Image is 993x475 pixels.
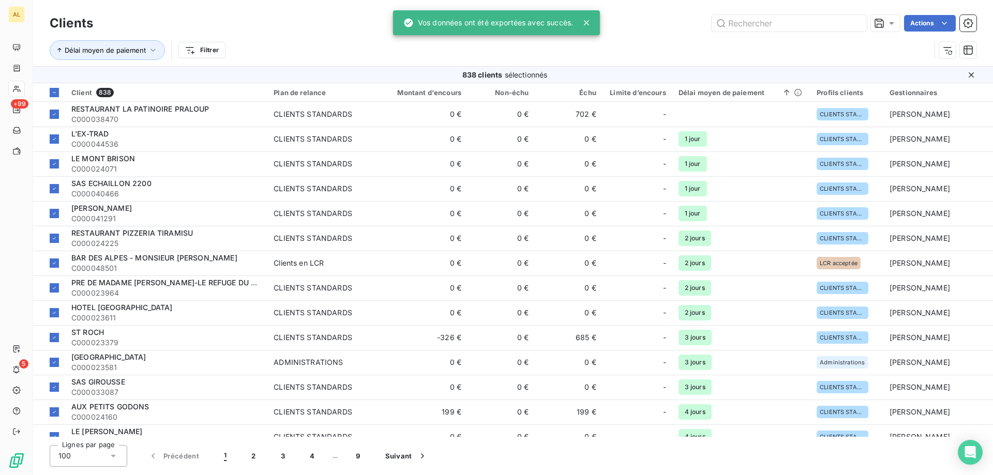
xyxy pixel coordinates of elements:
div: CLIENTS STANDARDS [274,432,352,442]
span: Client [71,88,92,97]
span: - [663,308,666,318]
span: Délai moyen de paiement [65,46,146,54]
span: [PERSON_NAME] [890,134,950,143]
span: 1 jour [679,131,707,147]
span: [PERSON_NAME] [890,234,950,242]
span: [PERSON_NAME] [890,358,950,366]
span: C000041291 [71,213,261,224]
span: - [663,134,666,144]
span: LE [PERSON_NAME] [71,427,142,436]
td: 0 € [468,251,535,275]
div: Échu [541,88,596,97]
div: Profils clients [817,88,877,97]
div: CLIENTS STANDARDS [274,208,352,219]
span: CLIENTS STANDARDS [820,161,865,167]
span: - [663,283,666,293]
td: 199 € [377,400,468,424]
span: CLIENTS STANDARDS [820,210,865,217]
span: RESTAURANT LA PATINOIRE PRALOUP [71,104,209,113]
div: CLIENTS STANDARDS [274,332,352,343]
td: 0 € [535,251,602,275]
button: Filtrer [178,42,225,58]
span: - [663,407,666,417]
td: 0 € [535,424,602,449]
span: [PERSON_NAME] [890,382,950,391]
span: AUX PETITS GODONS [71,402,149,411]
div: Non-échu [474,88,529,97]
td: -326 € [377,325,468,350]
td: 0 € [535,226,602,251]
td: 0 € [535,350,602,375]
span: CLIENTS STANDARDS [820,409,865,415]
span: C000023964 [71,288,261,298]
span: [PERSON_NAME] [890,283,950,292]
td: 0 € [377,151,468,176]
img: Logo LeanPay [8,452,25,469]
span: 1 jour [679,206,707,221]
td: 0 € [535,275,602,300]
span: 3 jours [679,379,712,395]
div: CLIENTS STANDARDS [274,233,352,243]
td: 0 € [535,300,602,325]
td: 0 € [468,350,535,375]
span: CLIENTS STANDARDS [820,111,865,117]
div: Montant d'encours [383,88,461,97]
button: Délai moyen de paiement [50,40,165,60]
span: 2 jours [679,305,711,320]
td: 0 € [468,325,535,350]
div: CLIENTS STANDARDS [274,183,352,194]
div: CLIENTS STANDARDS [274,382,352,392]
span: … [327,448,343,464]
span: 100 [58,451,71,461]
div: Délai moyen de paiement [679,88,804,97]
span: CLIENTS STANDARDS [820,310,865,316]
span: CLIENTS STANDARDS [820,434,865,440]
span: [PERSON_NAME] [890,184,950,193]
div: CLIENTS STANDARDS [274,308,352,318]
h3: Clients [50,14,93,33]
span: - [663,382,666,392]
span: C000044536 [71,139,261,149]
div: CLIENTS STANDARDS [274,109,352,119]
td: 0 € [377,424,468,449]
span: 1 jour [679,181,707,196]
span: HOTEL [GEOGRAPHIC_DATA] [71,303,172,312]
span: CLIENTS STANDARDS [820,186,865,192]
div: Plan de relance [274,88,371,97]
div: CLIENTS STANDARDS [274,134,352,144]
div: Gestionnaires [890,88,987,97]
span: 2 jours [679,231,711,246]
button: 9 [343,445,372,467]
span: - [663,159,666,169]
span: - [663,183,666,194]
span: - [663,109,666,119]
span: 4 jours [679,404,712,420]
td: 0 € [468,375,535,400]
td: 0 € [468,151,535,176]
td: 0 € [377,176,468,201]
span: C000040466 [71,189,261,199]
td: 0 € [377,102,468,127]
div: Open Intercom Messenger [958,440,983,465]
div: CLIENTS STANDARDS [274,407,352,417]
span: [PERSON_NAME] [890,333,950,342]
span: RESTAURANT PIZZERIA TIRAMISU [71,228,193,237]
span: 1 [224,451,227,461]
span: CLIENTS STANDARDS [820,334,865,341]
td: 685 € [535,325,602,350]
td: 0 € [377,350,468,375]
span: LCR acceptée [820,260,857,266]
td: 0 € [377,127,468,151]
span: [PERSON_NAME] [890,159,950,168]
span: 3 jours [679,355,712,370]
span: CLIENTS STANDARDS [820,235,865,241]
span: 2 jours [679,255,711,271]
button: 3 [268,445,297,467]
div: ADMINISTRATIONS [274,357,343,367]
td: 0 € [535,375,602,400]
span: CLIENTS STANDARDS [820,285,865,291]
button: 1 [212,445,239,467]
td: 0 € [377,375,468,400]
span: C000024225 [71,238,261,249]
button: Actions [904,15,956,32]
